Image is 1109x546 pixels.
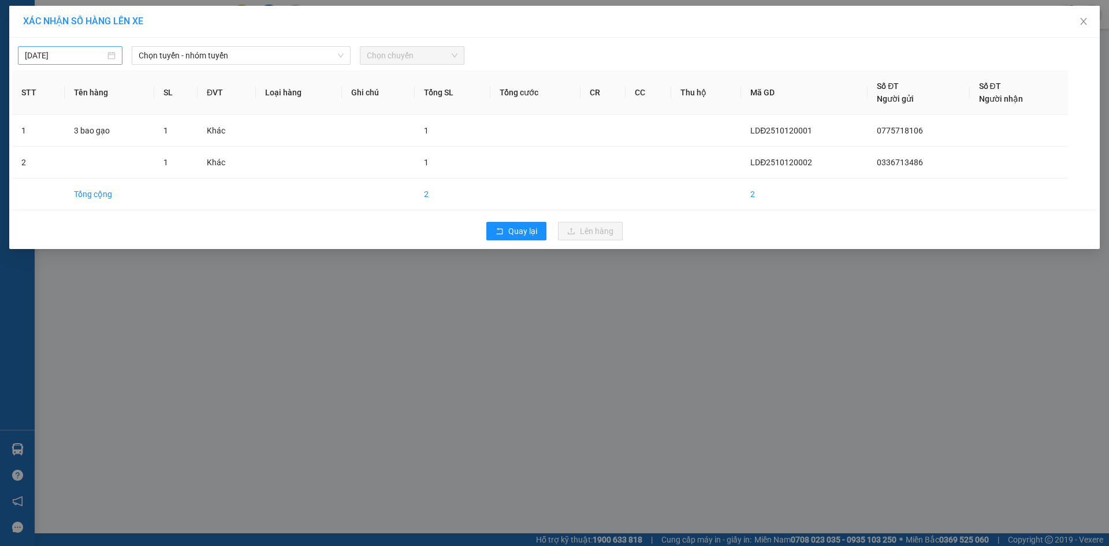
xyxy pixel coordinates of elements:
span: LDĐ2510120001 [750,126,812,135]
th: SL [154,70,198,115]
strong: Công ty TNHH DVVT Văn Vinh 76 [5,66,30,143]
td: Tổng cộng [65,179,154,210]
th: Tên hàng [65,70,154,115]
span: LDĐ2510120002 [750,158,812,167]
span: 1 [424,126,429,135]
span: Số ĐT [979,81,1001,91]
th: CC [626,70,671,115]
span: Số ĐT [877,81,899,91]
span: XÁC NHẬN SỐ HÀNG LÊN XE [23,16,143,27]
span: 0336713486 [877,158,923,167]
span: 1 [163,158,168,167]
th: Ghi chú [342,70,415,115]
span: Người gửi [877,94,914,103]
td: Khác [198,147,256,179]
span: 1 [424,158,429,167]
th: Mã GD [741,70,868,115]
strong: 0978 771155 - 0975 77 1155 [53,74,171,85]
button: Close [1067,6,1100,38]
td: 2 [741,179,868,210]
td: Khác [198,115,256,147]
strong: [PERSON_NAME] ([GEOGRAPHIC_DATA]) [32,17,191,48]
span: 1 [163,126,168,135]
th: Tổng cước [490,70,580,115]
td: 2 [415,179,490,210]
span: Người nhận [979,94,1023,103]
span: Chọn chuyến [367,47,457,64]
td: 2 [12,147,65,179]
th: Loại hàng [256,70,343,115]
td: 1 [12,115,65,147]
th: ĐVT [198,70,256,115]
img: logo [5,9,30,62]
span: close [1079,17,1088,26]
th: Thu hộ [671,70,741,115]
span: rollback [496,227,504,236]
strong: Tổng đài hỗ trợ: 0914 113 973 - 0982 113 973 - 0919 113 973 - [35,50,188,72]
td: 3 bao gạo [65,115,154,147]
span: Chọn tuyến - nhóm tuyến [139,47,344,64]
input: 12/10/2025 [25,49,105,62]
span: down [337,52,344,59]
th: CR [580,70,626,115]
th: STT [12,70,65,115]
button: uploadLên hàng [558,222,623,240]
th: Tổng SL [415,70,490,115]
button: rollbackQuay lại [486,222,546,240]
span: 0775718106 [877,126,923,135]
span: Quay lại [508,225,537,237]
